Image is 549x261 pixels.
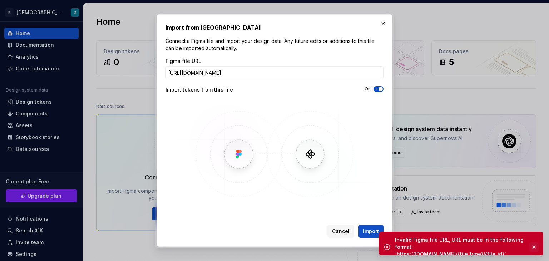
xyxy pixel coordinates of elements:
button: Cancel [327,225,354,238]
p: Connect a Figma file and import your design data. Any future edits or additions to this file can ... [165,38,384,52]
span: Cancel [332,228,350,235]
label: On [365,86,371,92]
button: Import [358,225,384,238]
div: Invalid Figma file URL, URL must be in the following format: `https://[DOMAIN_NAME]/{file_type}/{... [395,236,525,258]
input: https://figma.com/file/... [165,66,384,79]
h2: Import from [GEOGRAPHIC_DATA] [165,23,384,32]
div: Import tokens from this file [165,86,274,93]
span: Import [363,228,379,235]
label: Figma file URL [165,58,201,65]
